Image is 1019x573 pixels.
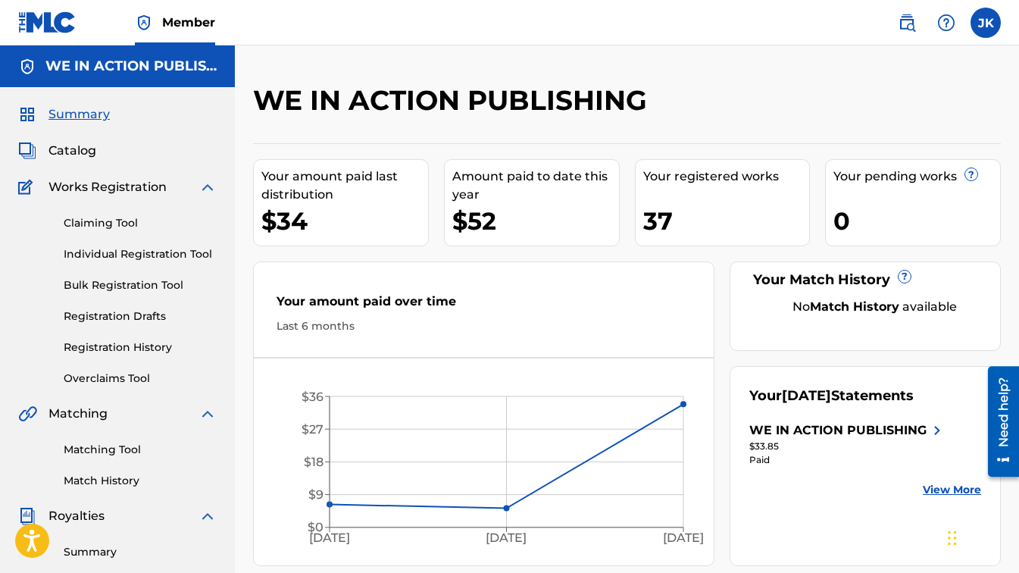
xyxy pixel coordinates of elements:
[810,299,899,314] strong: Match History
[18,105,36,124] img: Summary
[302,390,324,404] tspan: $36
[977,360,1019,482] iframe: Resource Center
[749,421,946,467] a: WE IN ACTION PUBLISHINGright chevron icon$33.85Paid
[135,14,153,32] img: Top Rightsholder
[64,544,217,560] a: Summary
[18,507,36,525] img: Royalties
[749,386,914,406] div: Your Statements
[18,58,36,76] img: Accounts
[749,453,946,467] div: Paid
[198,507,217,525] img: expand
[18,11,77,33] img: MLC Logo
[899,271,911,283] span: ?
[198,178,217,196] img: expand
[452,168,619,204] div: Amount paid to date this year
[45,58,217,75] h5: WE IN ACTION PUBLISHING
[971,8,1001,38] div: User Menu
[277,318,691,334] div: Last 6 months
[64,215,217,231] a: Claiming Tool
[749,421,927,440] div: WE IN ACTION PUBLISHING
[452,204,619,238] div: $52
[923,482,981,498] a: View More
[663,531,704,545] tspan: [DATE]
[486,531,527,545] tspan: [DATE]
[64,371,217,387] a: Overclaims Tool
[64,473,217,489] a: Match History
[833,204,1000,238] div: 0
[261,168,428,204] div: Your amount paid last distribution
[928,421,946,440] img: right chevron icon
[64,246,217,262] a: Individual Registration Tool
[937,14,955,32] img: help
[898,14,916,32] img: search
[48,405,108,423] span: Matching
[18,105,110,124] a: SummarySummary
[277,293,691,318] div: Your amount paid over time
[162,14,215,31] span: Member
[64,442,217,458] a: Matching Tool
[308,487,324,502] tspan: $9
[261,204,428,238] div: $34
[965,168,977,180] span: ?
[18,142,96,160] a: CatalogCatalog
[892,8,922,38] a: Public Search
[48,178,167,196] span: Works Registration
[643,168,810,186] div: Your registered works
[18,405,37,423] img: Matching
[302,422,324,437] tspan: $27
[198,405,217,423] img: expand
[64,277,217,293] a: Bulk Registration Tool
[749,440,946,453] div: $33.85
[643,204,810,238] div: 37
[308,520,324,534] tspan: $0
[749,270,981,290] div: Your Match History
[304,455,324,469] tspan: $18
[48,507,105,525] span: Royalties
[931,8,961,38] div: Help
[18,178,38,196] img: Works Registration
[768,298,981,316] div: No available
[64,308,217,324] a: Registration Drafts
[309,531,350,545] tspan: [DATE]
[64,340,217,355] a: Registration History
[18,142,36,160] img: Catalog
[948,515,957,561] div: Drag
[943,500,1019,573] iframe: Chat Widget
[48,105,110,124] span: Summary
[833,168,1000,186] div: Your pending works
[253,83,655,117] h2: WE IN ACTION PUBLISHING
[48,142,96,160] span: Catalog
[782,387,831,404] span: [DATE]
